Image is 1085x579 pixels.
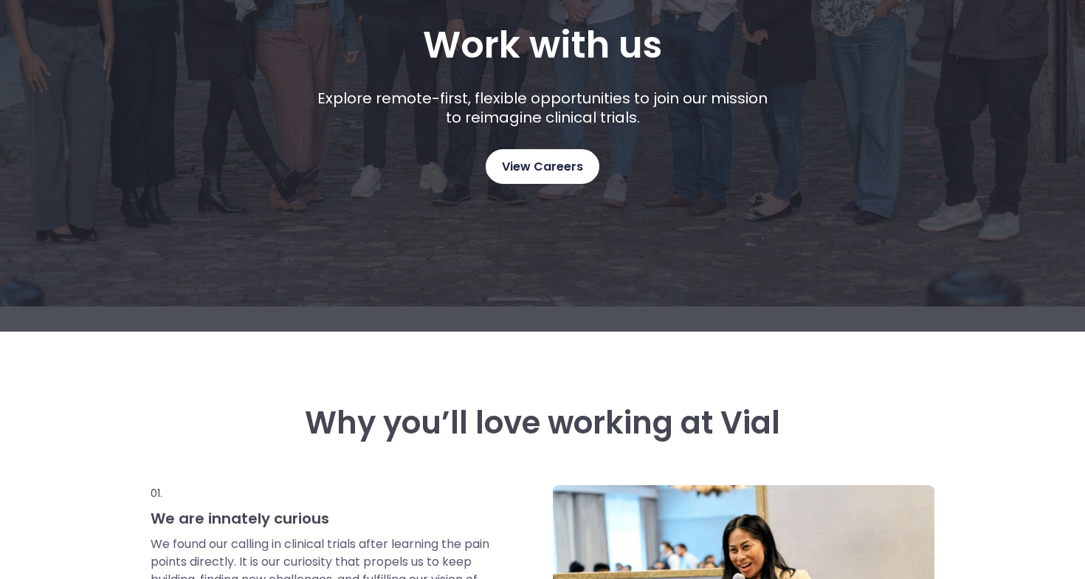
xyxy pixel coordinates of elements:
[486,149,599,184] a: View Careers
[423,24,662,66] h1: Work with us
[151,509,492,528] h3: We are innately curious
[151,485,492,501] p: 01.
[502,157,583,177] span: View Careers
[151,405,934,441] h3: Why you’ll love working at Vial
[312,89,774,127] p: Explore remote-first, flexible opportunities to join our mission to reimagine clinical trials.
